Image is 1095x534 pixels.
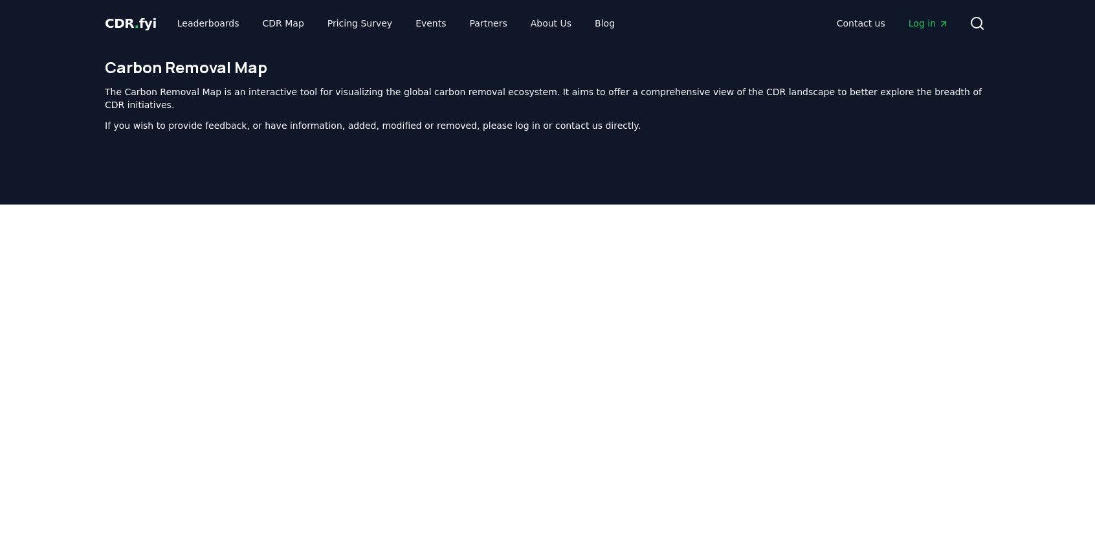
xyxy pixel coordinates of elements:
[105,119,990,132] p: If you wish to provide feedback, or have information, added, modified or removed, please log in o...
[252,12,315,35] a: CDR Map
[584,12,625,35] a: Blog
[135,16,139,31] span: .
[317,12,403,35] a: Pricing Survey
[459,12,518,35] a: Partners
[826,12,959,35] nav: Main
[105,57,990,78] h1: Carbon Removal Map
[105,16,157,31] span: CDR fyi
[105,14,157,32] a: CDR.fyi
[105,85,990,111] p: The Carbon Removal Map is an interactive tool for visualizing the global carbon removal ecosystem...
[826,12,896,35] a: Contact us
[909,17,949,30] span: Log in
[167,12,625,35] nav: Main
[167,12,250,35] a: Leaderboards
[898,12,959,35] a: Log in
[405,12,456,35] a: Events
[520,12,582,35] a: About Us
